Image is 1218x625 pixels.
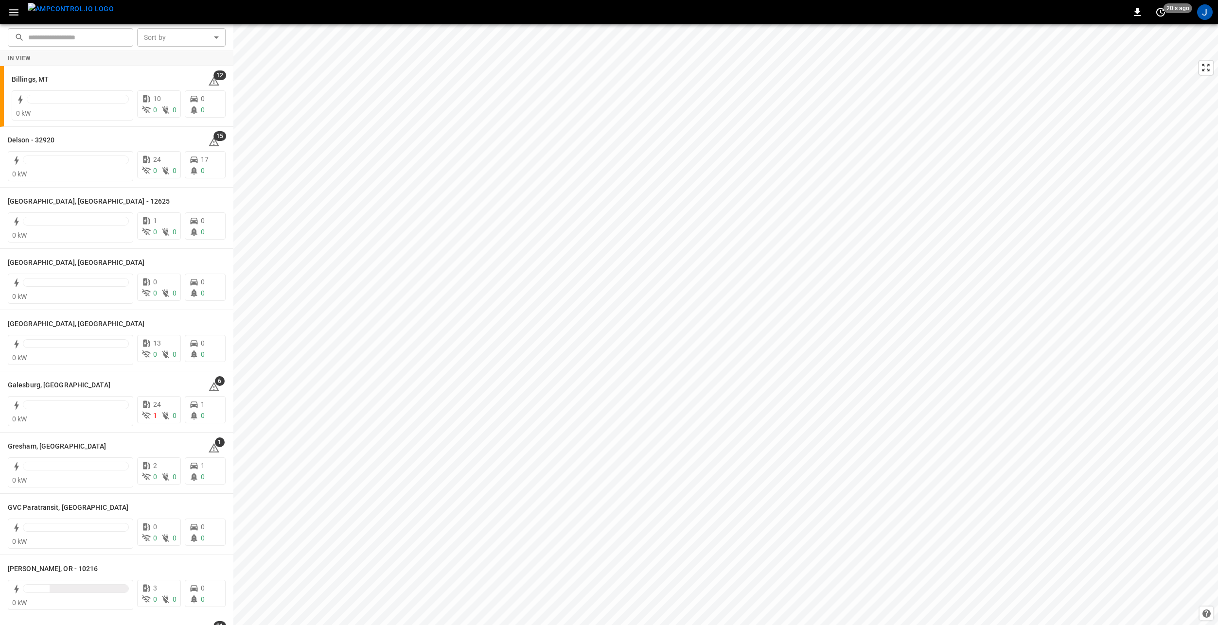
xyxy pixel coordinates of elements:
[201,523,205,531] span: 0
[12,599,27,607] span: 0 kW
[153,412,157,419] span: 1
[153,278,157,286] span: 0
[1164,3,1192,13] span: 20 s ago
[8,380,110,391] h6: Galesburg, IL
[12,231,27,239] span: 0 kW
[213,131,226,141] span: 15
[201,595,205,603] span: 0
[201,106,205,114] span: 0
[201,156,209,163] span: 17
[8,503,128,513] h6: GVC Paratransit, NY
[12,74,49,85] h6: Billings, MT
[153,156,161,163] span: 24
[173,289,177,297] span: 0
[153,523,157,531] span: 0
[201,350,205,358] span: 0
[12,170,27,178] span: 0 kW
[153,534,157,542] span: 0
[12,415,27,423] span: 0 kW
[153,473,157,481] span: 0
[153,462,157,469] span: 2
[153,289,157,297] span: 0
[201,584,205,592] span: 0
[153,228,157,236] span: 0
[173,595,177,603] span: 0
[8,258,145,268] h6: Edwardsville, IL
[201,412,205,419] span: 0
[173,228,177,236] span: 0
[213,70,226,80] span: 12
[173,167,177,174] span: 0
[1153,4,1168,20] button: set refresh interval
[201,167,205,174] span: 0
[12,293,27,300] span: 0 kW
[153,584,157,592] span: 3
[173,534,177,542] span: 0
[12,354,27,362] span: 0 kW
[153,167,157,174] span: 0
[8,55,31,62] strong: In View
[153,217,157,225] span: 1
[215,376,225,386] span: 6
[215,437,225,447] span: 1
[153,106,157,114] span: 0
[173,412,177,419] span: 0
[1197,4,1213,20] div: profile-icon
[12,476,27,484] span: 0 kW
[201,400,205,408] span: 1
[8,135,54,146] h6: Delson - 32920
[153,595,157,603] span: 0
[173,350,177,358] span: 0
[201,95,205,103] span: 0
[201,339,205,347] span: 0
[201,534,205,542] span: 0
[201,473,205,481] span: 0
[8,196,170,207] h6: East Orange, NJ - 12625
[201,289,205,297] span: 0
[201,217,205,225] span: 0
[201,278,205,286] span: 0
[173,473,177,481] span: 0
[12,538,27,545] span: 0 kW
[153,400,161,408] span: 24
[8,564,98,574] h6: Hubbard, OR - 10216
[8,319,145,330] h6: El Dorado Springs, MO
[16,109,31,117] span: 0 kW
[153,339,161,347] span: 13
[8,441,106,452] h6: Gresham, OR
[153,95,161,103] span: 10
[28,3,114,15] img: ampcontrol.io logo
[173,106,177,114] span: 0
[153,350,157,358] span: 0
[201,228,205,236] span: 0
[201,462,205,469] span: 1
[233,24,1218,625] canvas: Map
